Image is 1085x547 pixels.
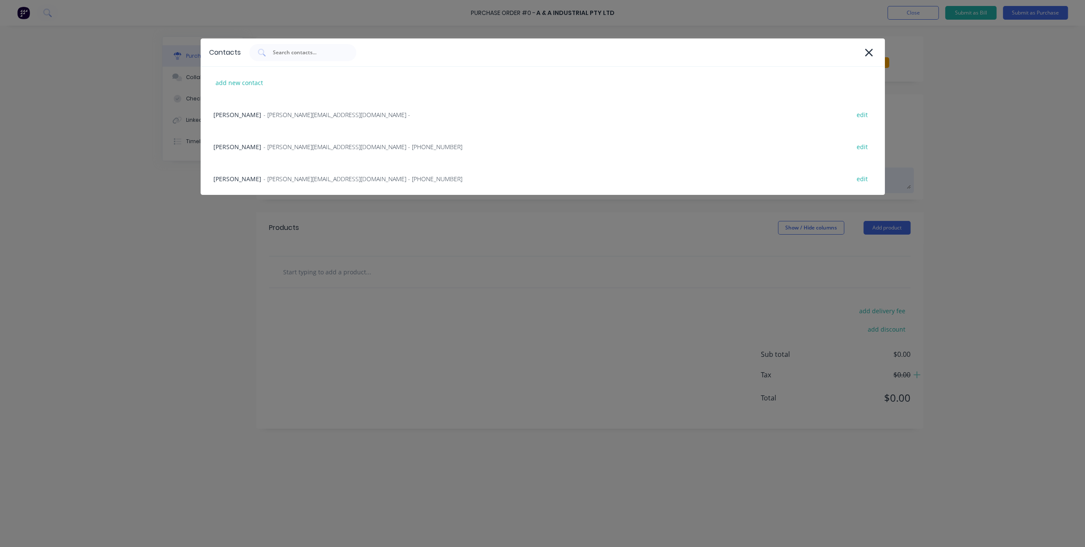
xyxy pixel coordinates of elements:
div: [PERSON_NAME] [201,131,885,163]
div: [PERSON_NAME] [201,163,885,195]
div: edit [852,108,872,121]
span: - [PERSON_NAME][EMAIL_ADDRESS][DOMAIN_NAME] - [PHONE_NUMBER] [263,142,462,151]
input: Search contacts... [272,48,343,57]
span: - [PERSON_NAME][EMAIL_ADDRESS][DOMAIN_NAME] - [263,110,410,119]
div: edit [852,140,872,153]
span: - [PERSON_NAME][EMAIL_ADDRESS][DOMAIN_NAME] - [PHONE_NUMBER] [263,174,462,183]
div: edit [852,172,872,185]
div: Contacts [209,47,241,58]
div: [PERSON_NAME] [201,99,885,131]
div: add new contact [211,76,267,89]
